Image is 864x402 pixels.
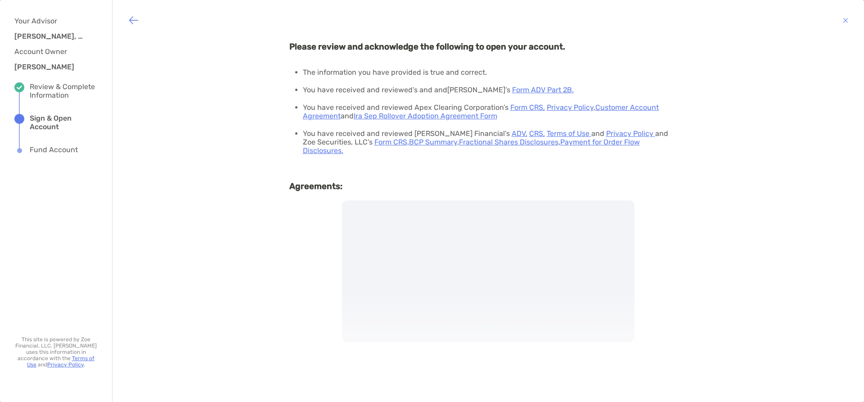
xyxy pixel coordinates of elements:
a: Payment for Order Flow Disclosures. [303,138,640,155]
img: button icon [128,15,139,26]
a: Fractional Shares Disclosures [459,138,558,146]
a: Form CRS [374,138,407,146]
li: You have received and reviewed [PERSON_NAME] Financial's and and Zoe Securities, LLC’s , , , [303,129,681,155]
a: Privacy Policy [47,361,84,368]
li: The information you have provided is true and correct. [303,68,681,77]
h3: Agreements: [289,171,688,191]
a: Terms of Use [547,129,591,138]
a: Privacy Policy [547,103,594,112]
iframe: Account Opening Agreement [342,200,634,344]
a: BCP Summary [409,138,457,146]
li: You have received and reviewed ’s and and [PERSON_NAME] ’s [303,86,681,94]
a: CRS, [529,129,545,138]
div: Sign & Open Account [30,114,98,131]
h3: Please review and acknowledge the following to open your account. [289,32,688,52]
h3: [PERSON_NAME] [14,63,86,71]
a: Form CRS, [510,103,545,112]
h4: Your Advisor [14,17,91,25]
a: ADV, [512,129,527,138]
a: Ira Sep Rollover Adoption Agreement Form [354,112,497,120]
h3: [PERSON_NAME], CFP® [14,32,86,41]
div: Review & Complete Information [30,82,98,99]
li: You have received and reviewed Apex Clearing Corporation’s , and [303,103,681,120]
img: button icon [843,15,848,26]
a: Form ADV Part 2B. [512,86,574,94]
div: Fund Account [30,145,78,155]
a: Customer Account Agreement [303,103,659,120]
h4: Account Owner [14,47,91,56]
p: This site is powered by Zoe Financial, LLC. [PERSON_NAME] uses this information in accordance wit... [14,336,98,368]
a: Privacy Policy [606,129,655,138]
img: white check [17,86,22,90]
